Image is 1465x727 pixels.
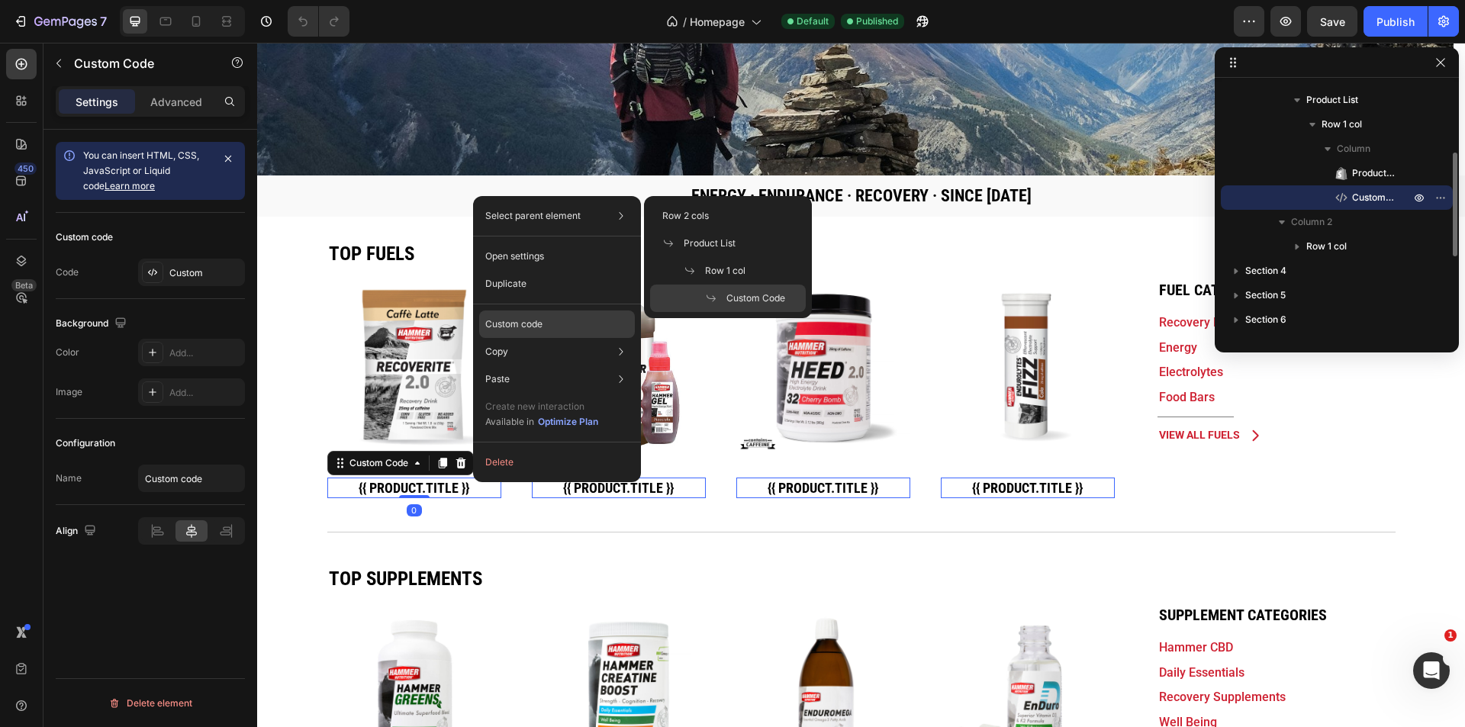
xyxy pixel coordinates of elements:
[275,236,449,410] a: Hammer Gel®
[902,322,966,336] a: Electrolytes
[485,416,534,427] span: Available in
[485,317,543,331] p: Custom code
[169,386,241,400] div: Add...
[70,523,858,549] h2: Top Supplements
[902,298,940,312] a: Energy
[56,471,82,485] div: Name
[14,162,37,175] div: 450
[257,43,1465,727] iframe: Design area
[856,14,898,28] span: Published
[1245,288,1286,303] span: Section 5
[70,198,858,224] h2: Top fuels
[56,314,130,334] div: Background
[56,230,113,244] div: Custom code
[150,94,202,110] p: Advanced
[715,437,826,453] a: {{ product.title }}
[797,14,829,28] span: Default
[662,209,709,223] span: Row 2 cols
[83,150,199,191] span: You can insert HTML, CSS, JavaScript or Liquid code
[11,279,37,291] div: Beta
[70,236,244,410] a: Recoverite®
[56,385,82,399] div: Image
[76,94,118,110] p: Settings
[705,264,745,278] span: Row 1 col
[1291,214,1332,230] span: Column 2
[6,6,114,37] button: 7
[1352,190,1395,205] span: Custom Code
[479,236,653,410] a: HEED® Sports Drink
[1245,312,1286,327] span: Section 6
[485,277,526,291] p: Duplicate
[101,437,212,453] a: {{ product.title }}
[1322,117,1362,132] span: Row 1 col
[169,346,241,360] div: Add...
[902,386,983,398] a: View all FUELS
[105,180,155,191] a: Learn more
[900,561,1129,583] h2: Supplement Categories
[510,437,621,453] a: {{ product.title }}
[684,236,858,410] a: Endurolytes Fizz®
[485,372,510,386] p: Paste
[538,415,598,429] div: Optimize Plan
[56,346,79,359] div: Color
[902,647,1029,661] a: Recovery Supplements
[902,622,987,637] a: Daily Essentials
[306,437,417,453] a: {{ product.title }}
[169,266,241,280] div: Custom
[683,14,687,30] span: /
[108,694,192,713] div: Delete element
[690,14,745,30] span: Homepage
[56,265,79,279] div: Code
[902,347,958,362] a: Food Bars
[56,691,245,716] button: Delete element
[1376,14,1415,30] div: Publish
[485,209,581,223] p: Select parent element
[74,54,204,72] p: Custom Code
[56,521,99,542] div: Align
[902,272,986,287] a: Recovery Fuels
[1245,263,1286,278] span: Section 4
[900,236,1091,258] h2: Fuel Categories
[485,345,508,359] p: Copy
[100,12,107,31] p: 7
[479,449,635,476] button: Delete
[902,672,960,687] a: Well Being
[684,236,736,250] span: Product List
[726,291,785,305] span: Custom Code
[89,413,154,427] div: Custom Code
[1337,141,1370,156] span: Column
[600,111,609,121] button: Dot
[146,142,1062,165] h2: ENERGY · ENDURANCE · RECOVERY · SINCE [DATE]
[288,6,349,37] div: Undo/Redo
[902,597,976,612] a: Hammer CBD
[1306,239,1347,254] span: Row 1 col
[485,249,544,263] p: Open settings
[537,414,599,429] button: Optimize Plan
[1320,15,1345,28] span: Save
[1306,92,1358,108] span: Product List
[1307,6,1357,37] button: Save
[150,462,165,474] div: 0
[1413,652,1450,689] iframe: Intercom live chat
[485,399,599,414] p: Create new interaction
[1444,629,1457,642] span: 1
[1364,6,1428,37] button: Publish
[1352,166,1395,181] span: Product Images
[56,436,115,450] div: Configuration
